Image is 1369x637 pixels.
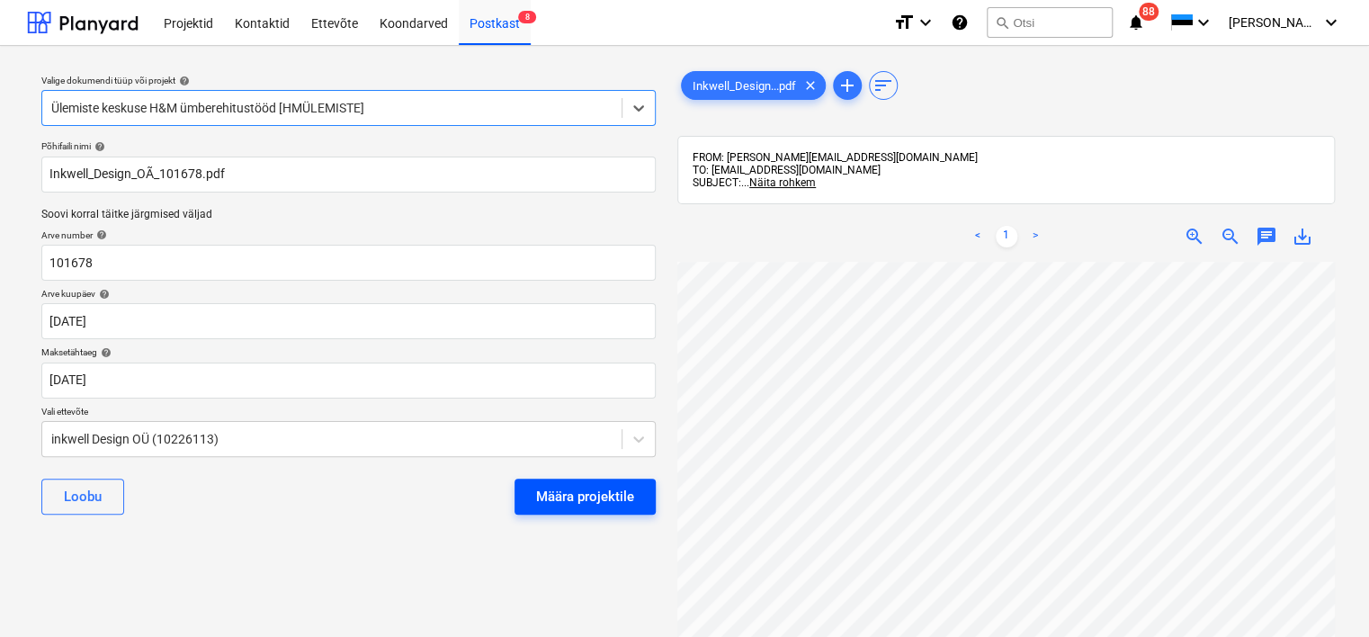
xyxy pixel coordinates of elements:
[987,7,1113,38] button: Otsi
[951,12,969,33] i: Abikeskus
[837,75,858,96] span: add
[749,176,816,189] span: Näita rohkem
[41,288,656,300] div: Arve kuupäev
[41,363,656,399] input: Tähtaega pole määratud
[1139,3,1159,21] span: 88
[175,76,190,86] span: help
[1193,12,1214,33] i: keyboard_arrow_down
[41,406,656,421] p: Vali ettevõte
[1229,15,1319,30] span: [PERSON_NAME]
[872,75,894,96] span: sort
[41,346,656,358] div: Maksetähtaeg
[1220,226,1241,247] span: zoom_out
[95,289,110,300] span: help
[741,176,816,189] span: ...
[64,485,102,508] div: Loobu
[41,479,124,515] button: Loobu
[41,303,656,339] input: Arve kuupäeva pole määratud.
[1256,226,1277,247] span: chat
[41,245,656,281] input: Arve number
[682,79,807,93] span: Inkwell_Design...pdf
[693,164,881,176] span: TO: [EMAIL_ADDRESS][DOMAIN_NAME]
[693,151,978,164] span: FROM: [PERSON_NAME][EMAIL_ADDRESS][DOMAIN_NAME]
[91,141,105,152] span: help
[518,11,536,23] span: 8
[1127,12,1145,33] i: notifications
[996,226,1017,247] a: Page 1 is your current page
[536,485,634,508] div: Määra projektile
[1320,12,1342,33] i: keyboard_arrow_down
[41,75,656,86] div: Valige dokumendi tüüp või projekt
[995,15,1009,30] span: search
[800,75,821,96] span: clear
[41,207,656,222] p: Soovi korral täitke järgmised väljad
[97,347,112,358] span: help
[1292,226,1313,247] span: save_alt
[93,229,107,240] span: help
[915,12,936,33] i: keyboard_arrow_down
[514,479,656,515] button: Määra projektile
[681,71,826,100] div: Inkwell_Design...pdf
[893,12,915,33] i: format_size
[1025,226,1046,247] a: Next page
[693,176,741,189] span: SUBJECT:
[41,140,656,152] div: Põhifaili nimi
[967,226,989,247] a: Previous page
[41,157,656,193] input: Põhifaili nimi
[41,229,656,241] div: Arve number
[1184,226,1205,247] span: zoom_in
